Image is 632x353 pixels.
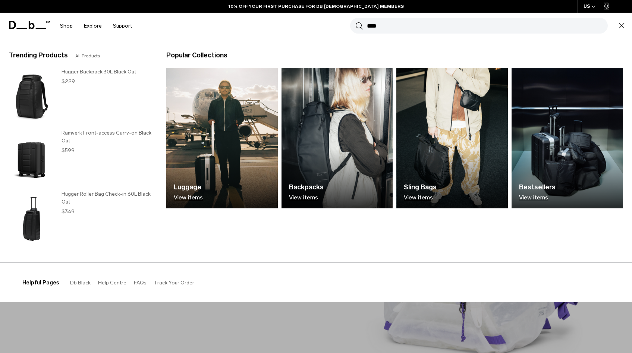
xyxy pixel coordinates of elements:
img: Db [282,68,393,208]
span: $349 [62,208,75,215]
span: $599 [62,147,75,154]
a: Db Luggage View items [166,68,278,208]
span: $229 [62,78,75,85]
h3: Trending Products [9,50,68,60]
a: Db Sling Bags View items [396,68,508,208]
h3: Hugger Roller Bag Check-in 60L Black Out [62,190,151,206]
a: Help Centre [98,280,126,286]
p: View items [519,194,556,201]
h3: Sling Bags [404,182,437,192]
img: Ramverk Front-access Carry-on Black Out [9,129,54,186]
a: Shop [60,13,73,39]
h3: Hugger Backpack 30L Black Out [62,68,151,76]
a: All Products [75,53,100,59]
a: Db Backpacks View items [282,68,393,208]
a: Ramverk Front-access Carry-on Black Out Ramverk Front-access Carry-on Black Out $599 [9,129,151,186]
a: 10% OFF YOUR FIRST PURCHASE FOR DB [DEMOGRAPHIC_DATA] MEMBERS [229,3,404,10]
h3: Luggage [174,182,203,192]
h3: Bestsellers [519,182,556,192]
a: Db Black [70,280,91,286]
p: View items [174,194,203,201]
h3: Helpful Pages [22,279,59,287]
img: Hugger Backpack 30L Black Out [9,68,54,125]
a: Track Your Order [154,280,194,286]
a: Db Bestsellers View items [512,68,623,208]
img: Hugger Roller Bag Check-in 60L Black Out [9,190,54,248]
h3: Ramverk Front-access Carry-on Black Out [62,129,151,145]
a: FAQs [134,280,147,286]
a: Hugger Backpack 30L Black Out Hugger Backpack 30L Black Out $229 [9,68,151,125]
h3: Backpacks [289,182,324,192]
h3: Popular Collections [166,50,227,60]
p: View items [289,194,324,201]
img: Db [512,68,623,208]
nav: Main Navigation [54,13,138,39]
a: Explore [84,13,102,39]
img: Db [166,68,278,208]
img: Db [396,68,508,208]
a: Hugger Roller Bag Check-in 60L Black Out Hugger Roller Bag Check-in 60L Black Out $349 [9,190,151,248]
a: Support [113,13,132,39]
p: View items [404,194,437,201]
